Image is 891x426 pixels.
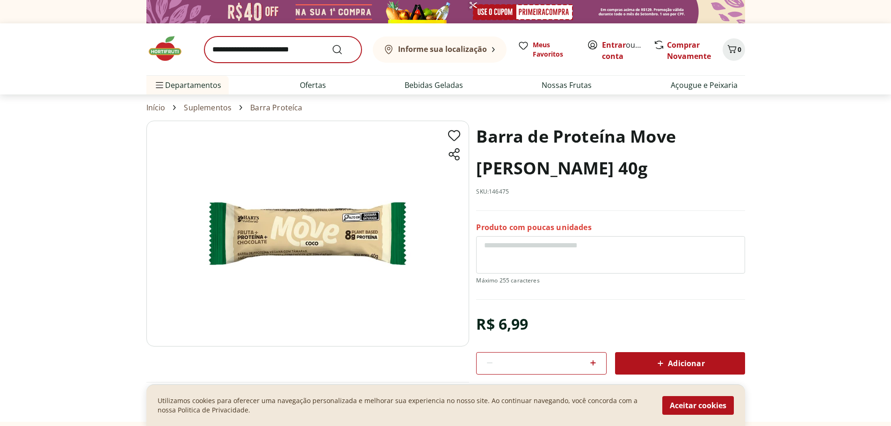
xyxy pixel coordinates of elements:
[146,35,193,63] img: Hortifruti
[602,40,626,50] a: Entrar
[405,79,463,91] a: Bebidas Geladas
[184,103,232,112] a: Suplementos
[146,103,166,112] a: Início
[476,311,528,337] div: R$ 6,99
[671,79,738,91] a: Açougue e Peixaria
[154,74,221,96] span: Departamentos
[476,222,591,232] p: Produto com poucas unidades
[300,79,326,91] a: Ofertas
[542,79,592,91] a: Nossas Frutas
[476,121,745,184] h1: Barra de Proteína Move [PERSON_NAME] 40g
[615,352,745,375] button: Adicionar
[373,36,507,63] button: Informe sua localização
[146,121,469,347] img: Barra de Proteína Move Coco Hart's 40g
[204,36,362,63] input: search
[332,44,354,55] button: Submit Search
[250,103,302,112] a: Barra Proteíca
[476,188,509,195] p: SKU: 146475
[655,358,704,369] span: Adicionar
[602,39,644,62] span: ou
[667,40,711,61] a: Comprar Novamente
[158,396,651,415] p: Utilizamos cookies para oferecer uma navegação personalizada e melhorar sua experiencia no nosso ...
[723,38,745,61] button: Carrinho
[662,396,734,415] button: Aceitar cookies
[518,40,576,59] a: Meus Favoritos
[533,40,576,59] span: Meus Favoritos
[602,40,653,61] a: Criar conta
[398,44,487,54] b: Informe sua localização
[738,45,741,54] span: 0
[154,74,165,96] button: Menu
